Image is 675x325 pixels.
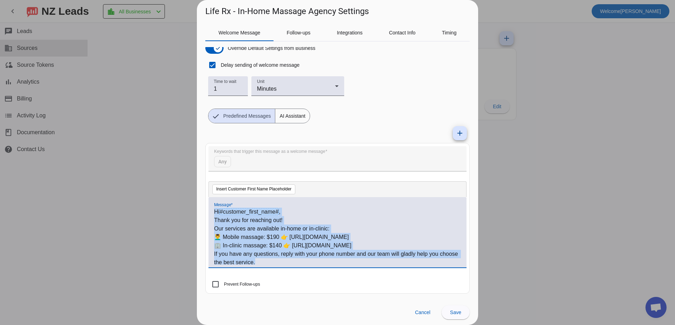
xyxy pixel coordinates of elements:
[214,79,236,84] mat-label: Time to wait
[389,30,416,35] span: Contact Info
[214,149,325,154] mat-label: Keywords that trigger this message as a welcome message
[214,233,461,241] p: 💆‍♂️ Mobile massage: $190 👉 [URL][DOMAIN_NAME]
[214,250,461,267] p: If you have any questions, reply with your phone number and our team will gladly help you choose ...
[415,310,430,315] span: Cancel
[219,61,300,69] label: Delay sending of welcome message
[205,6,369,17] h1: Life Rx - In-Home Massage Agency Settings
[409,305,436,319] button: Cancel
[219,30,261,35] span: Welcome Message
[226,45,315,52] label: Override Default Settings from Business
[275,109,309,123] span: AI Assistant
[450,310,461,315] span: Save
[214,241,461,250] p: 🏢 In-clinic massage: $140 👉 [URL][DOMAIN_NAME]
[214,225,461,233] p: Our services are available in-home or in-clinic:
[219,109,275,123] span: Predefined Messages
[337,30,362,35] span: Integrations
[223,281,260,288] label: Prevent Follow-ups
[257,79,264,84] mat-label: Unit
[257,86,277,92] span: Minutes
[214,208,461,216] p: Hi ,
[456,129,464,137] mat-icon: add
[442,30,457,35] span: Timing
[214,216,461,225] p: Thank you for reaching out!
[219,208,279,215] span: #customer_first_name#
[287,30,310,35] span: Follow-ups
[442,305,470,319] button: Save
[212,184,295,194] button: Insert Customer First Name Placeholder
